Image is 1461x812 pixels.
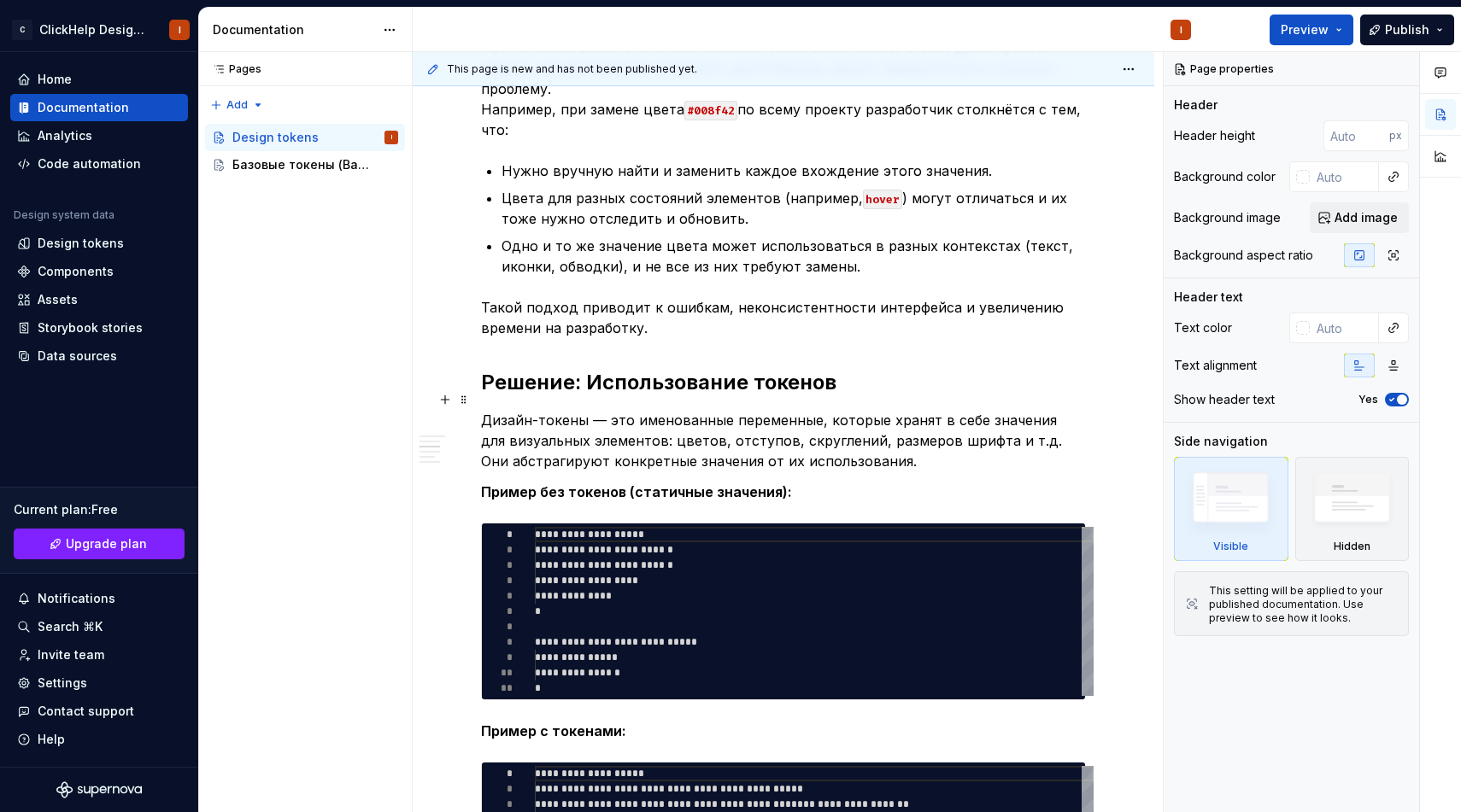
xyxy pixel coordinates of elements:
p: Такой подход приводит к ошибкам, неконсистентности интерфейса и увеличению времени на разработку. [481,297,1086,338]
div: Hidden [1334,540,1370,553]
a: Storybook stories [10,314,188,342]
div: Settings [38,675,87,692]
div: Analytics [38,127,92,144]
span: Publish [1385,21,1429,38]
strong: Пример без токенов (статичные значения): [481,483,792,500]
a: Design tokensI [205,124,405,151]
div: Text color [1174,319,1232,336]
button: Contact support [10,698,188,725]
span: This page is new and has not been published yet. [447,62,697,76]
span: Preview [1281,21,1329,38]
div: Visible [1213,540,1248,553]
div: Show header text [1174,391,1275,408]
input: Auto [1310,161,1379,192]
a: Invite team [10,641,188,669]
div: Background image [1174,209,1281,226]
div: Design tokens [232,129,319,146]
h2: Решение: Использование токенов [481,369,1086,396]
div: Hidden [1295,457,1410,561]
div: Background color [1174,168,1276,185]
code: hover [863,190,902,209]
div: Home [38,71,72,88]
a: Components [10,258,188,285]
svg: Supernova Logo [56,781,142,798]
a: Home [10,66,188,93]
input: Auto [1323,120,1389,151]
a: Assets [10,286,188,313]
div: I [179,23,181,37]
div: ClickHelp Design System [39,21,149,38]
div: Assets [38,291,78,308]
a: Базовые токены (Base Tokens) [205,151,405,178]
div: Components [38,263,114,280]
button: Publish [1360,15,1454,45]
p: Дизайн-токены — это именованные переменные, которые хранят в себе значения для визуальных элемент... [481,410,1086,471]
div: C [12,20,32,40]
input: Auto [1310,313,1379,343]
div: Page tree [205,124,405,178]
div: Pages [205,62,261,76]
div: Code automation [38,155,141,172]
div: Current plan : Free [14,501,185,518]
div: Storybook stories [38,319,143,336]
div: Help [38,731,65,748]
a: Upgrade plan [14,529,185,559]
button: Notifications [10,585,188,612]
div: This setting will be applied to your published documentation. Use preview to see how it looks. [1209,584,1398,625]
div: Visible [1174,457,1288,561]
button: Add image [1310,202,1409,233]
div: Invite team [38,646,104,663]
label: Yes [1358,393,1378,406]
a: Documentation [10,94,188,121]
button: Add [205,93,269,117]
a: Code automation [10,150,188,178]
div: Documentation [213,21,374,38]
a: Settings [10,669,188,697]
button: Preview [1270,15,1353,45]
span: Add image [1335,209,1398,226]
span: Upgrade plan [66,535,147,552]
div: Design tokens [38,235,124,252]
div: Contact support [38,703,134,720]
a: Data sources [10,342,188,370]
strong: Пример с токенами: [481,722,626,739]
button: Search ⌘K [10,613,188,640]
div: Side navigation [1174,433,1268,450]
div: Header height [1174,127,1255,144]
div: Базовые токены (Base Tokens) [232,156,373,173]
p: Нужно вручную найти и заменить каждое вхождение этого значения. [502,161,1086,181]
a: Analytics [10,122,188,149]
div: Notifications [38,590,115,607]
div: Header text [1174,289,1243,306]
button: Help [10,726,188,753]
div: I [391,129,392,146]
div: Search ⌘K [38,618,103,635]
div: Data sources [38,348,117,365]
span: Add [226,98,248,112]
p: px [1389,129,1402,143]
div: Documentation [38,99,129,116]
p: Цвета для разных состояний элементов (например, ) могут отличаться и их тоже нужно отследить и об... [502,188,1086,229]
div: I [1180,23,1182,37]
div: Header [1174,96,1217,114]
div: Design system data [14,208,114,222]
div: Text alignment [1174,357,1257,374]
p: Одно и то же значение цвета может использоваться в разных контекстах (текст, иконки, обводки), и ... [502,236,1086,277]
button: CClickHelp Design SystemI [3,11,195,48]
div: Background aspect ratio [1174,247,1313,264]
a: Design tokens [10,230,188,257]
code: #008f42 [684,101,737,120]
p: При использовании статичных значений (hard-coded values) в CSS, даже простая задача, как обновлен... [481,38,1086,140]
